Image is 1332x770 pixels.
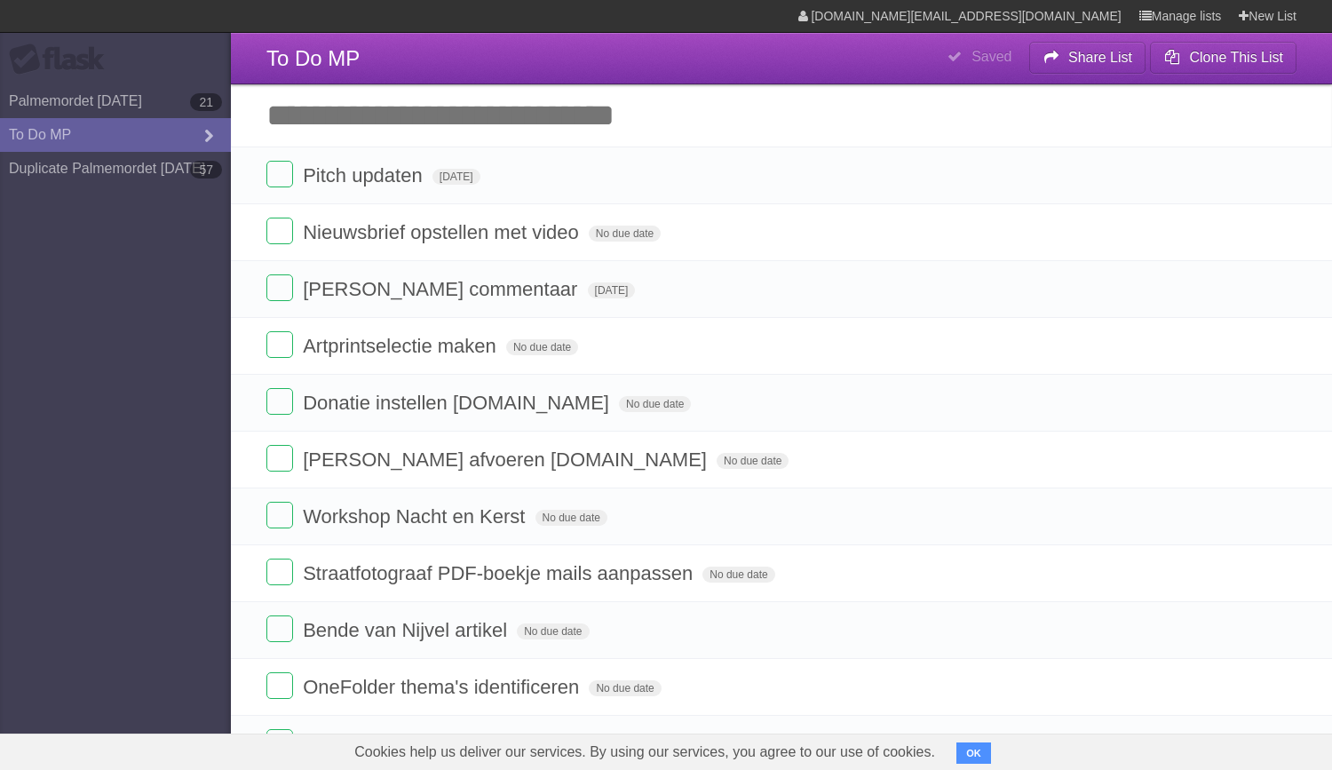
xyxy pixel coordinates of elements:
label: Done [266,559,293,585]
label: Done [266,502,293,528]
span: Nieuwsbrief opstellen met video [303,221,583,243]
label: Done [266,274,293,301]
label: Done [266,331,293,358]
span: Straatfotograaf PDF-boekje mails aanpassen [303,562,697,584]
label: Done [266,729,293,756]
span: No due date [506,339,578,355]
label: Done [266,388,293,415]
span: Bende van Nijvel artikel [303,619,511,641]
span: Workshop Nacht en Kerst [303,505,529,528]
div: Flask [9,44,115,75]
label: Done [266,672,293,699]
span: To Do MP [266,46,360,70]
span: No due date [717,453,789,469]
button: OK [956,742,991,764]
b: Saved [971,49,1011,64]
span: Artprintselectie maken [303,335,501,357]
label: Done [266,615,293,642]
span: Cookies help us deliver our services. By using our services, you agree to our use of cookies. [337,734,953,770]
span: Donatie instellen [DOMAIN_NAME] [303,392,614,414]
span: No due date [589,226,661,242]
span: No due date [619,396,691,412]
b: 57 [190,161,222,179]
span: OneFolder thema's identificeren [303,676,583,698]
span: [PERSON_NAME] afvoeren [DOMAIN_NAME] [303,449,711,471]
span: No due date [702,567,774,583]
span: No due date [535,510,607,526]
button: Clone This List [1150,42,1296,74]
span: [PERSON_NAME] commentaar [303,278,582,300]
span: [DATE] [588,282,636,298]
span: AirBnB [303,733,368,755]
b: Share List [1068,50,1132,65]
button: Share List [1029,42,1146,74]
label: Done [266,161,293,187]
label: Done [266,445,293,472]
label: Done [266,218,293,244]
b: 21 [190,93,222,111]
span: No due date [589,680,661,696]
b: Clone This List [1189,50,1283,65]
span: No due date [517,623,589,639]
span: [DATE] [432,169,480,185]
span: Pitch updaten [303,164,427,187]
